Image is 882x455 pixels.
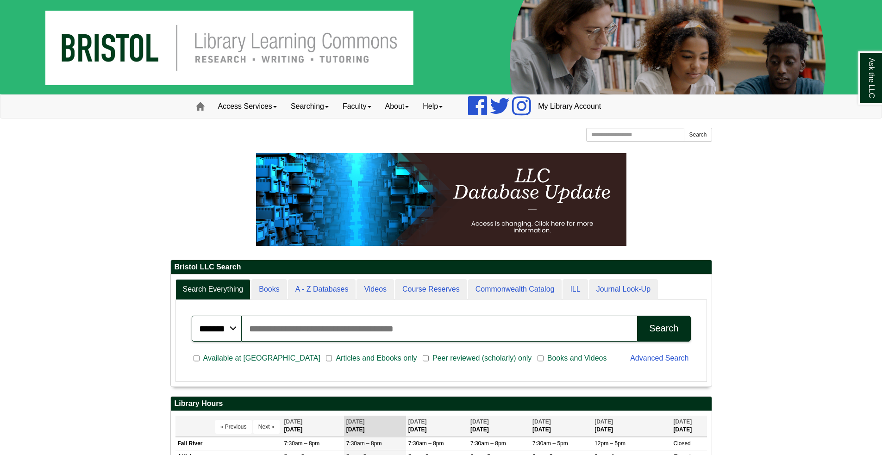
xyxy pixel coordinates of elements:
a: ILL [563,279,588,300]
button: Next » [253,420,280,434]
th: [DATE] [671,416,707,436]
span: 7:30am – 8pm [346,440,382,447]
span: 7:30am – 8pm [470,440,506,447]
span: [DATE] [470,418,489,425]
span: Books and Videos [544,353,611,364]
input: Articles and Ebooks only [326,354,332,362]
span: 12pm – 5pm [594,440,626,447]
span: Available at [GEOGRAPHIC_DATA] [200,353,324,364]
a: My Library Account [531,95,608,118]
a: Course Reserves [395,279,467,300]
th: [DATE] [344,416,406,436]
a: Search Everything [175,279,251,300]
th: [DATE] [530,416,592,436]
span: [DATE] [408,418,427,425]
img: HTML tutorial [256,153,626,246]
h2: Bristol LLC Search [171,260,712,274]
a: Searching [284,95,336,118]
a: Commonwealth Catalog [468,279,562,300]
span: [DATE] [284,418,303,425]
td: Fall River [175,437,282,450]
a: Videos [357,279,394,300]
a: Help [416,95,450,118]
span: 7:30am – 5pm [532,440,568,447]
th: [DATE] [282,416,344,436]
a: Books [251,279,287,300]
button: Search [637,316,690,342]
h2: Library Hours [171,397,712,411]
a: A - Z Databases [288,279,356,300]
a: Journal Look-Up [589,279,658,300]
input: Available at [GEOGRAPHIC_DATA] [194,354,200,362]
button: « Previous [215,420,252,434]
span: Peer reviewed (scholarly) only [429,353,535,364]
a: Faculty [336,95,378,118]
span: Closed [673,440,690,447]
span: [DATE] [594,418,613,425]
span: Articles and Ebooks only [332,353,420,364]
a: About [378,95,416,118]
span: [DATE] [532,418,551,425]
span: 7:30am – 8pm [408,440,444,447]
span: 7:30am – 8pm [284,440,320,447]
th: [DATE] [406,416,468,436]
th: [DATE] [592,416,671,436]
a: Access Services [211,95,284,118]
th: [DATE] [468,416,530,436]
input: Books and Videos [538,354,544,362]
a: Advanced Search [630,354,688,362]
div: Search [649,323,678,334]
input: Peer reviewed (scholarly) only [423,354,429,362]
span: [DATE] [346,418,365,425]
button: Search [684,128,712,142]
span: [DATE] [673,418,692,425]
